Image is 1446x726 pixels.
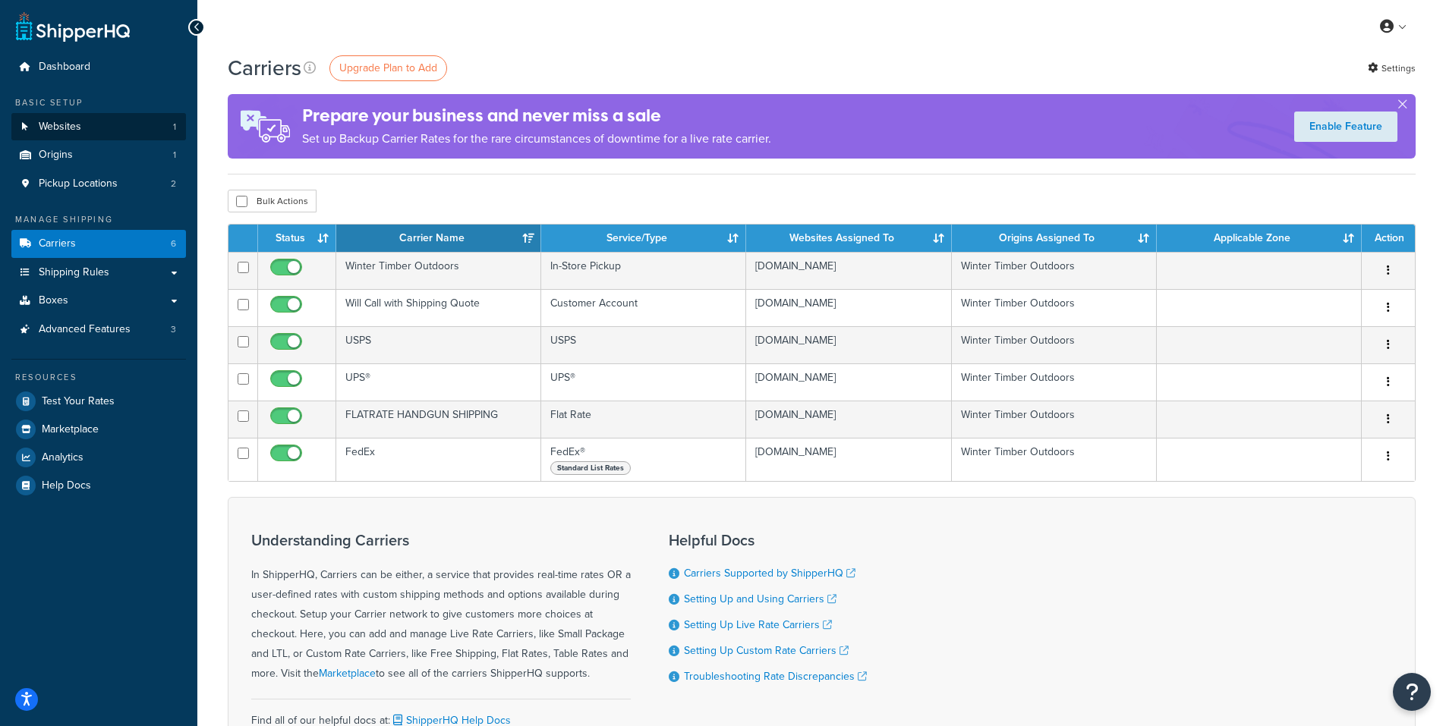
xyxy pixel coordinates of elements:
[1362,225,1415,252] th: Action
[228,53,301,83] h1: Carriers
[228,190,317,212] button: Bulk Actions
[336,363,541,401] td: UPS®
[336,326,541,363] td: USPS
[746,326,951,363] td: [DOMAIN_NAME]
[251,532,631,684] div: In ShipperHQ, Carriers can be either, a service that provides real-time rates OR a user-defined r...
[541,252,746,289] td: In-Store Pickup
[16,11,130,42] a: ShipperHQ Home
[11,141,186,169] li: Origins
[952,438,1157,481] td: Winter Timber Outdoors
[39,294,68,307] span: Boxes
[541,289,746,326] td: Customer Account
[541,438,746,481] td: FedEx®
[541,401,746,438] td: Flat Rate
[952,252,1157,289] td: Winter Timber Outdoors
[11,170,186,198] li: Pickup Locations
[746,438,951,481] td: [DOMAIN_NAME]
[228,94,302,159] img: ad-rules-rateshop-fe6ec290ccb7230408bd80ed9643f0289d75e0ffd9eb532fc0e269fcd187b520.png
[541,326,746,363] td: USPS
[319,665,376,681] a: Marketplace
[171,237,176,250] span: 6
[11,371,186,384] div: Resources
[684,565,855,581] a: Carriers Supported by ShipperHQ
[684,668,867,684] a: Troubleshooting Rate Discrepancies
[11,96,186,109] div: Basic Setup
[952,289,1157,326] td: Winter Timber Outdoors
[746,401,951,438] td: [DOMAIN_NAME]
[11,444,186,471] a: Analytics
[669,532,867,548] h3: Helpful Docs
[11,141,186,169] a: Origins 1
[42,451,83,464] span: Analytics
[302,128,771,149] p: Set up Backup Carrier Rates for the rare circumstances of downtime for a live rate carrier.
[39,121,81,134] span: Websites
[336,438,541,481] td: FedEx
[329,55,447,81] a: Upgrade Plan to Add
[39,149,73,162] span: Origins
[339,60,437,76] span: Upgrade Plan to Add
[11,113,186,141] a: Websites 1
[541,363,746,401] td: UPS®
[1157,225,1362,252] th: Applicable Zone: activate to sort column ascending
[11,213,186,226] div: Manage Shipping
[171,323,176,336] span: 3
[952,401,1157,438] td: Winter Timber Outdoors
[684,591,836,607] a: Setting Up and Using Carriers
[336,401,541,438] td: FLATRATE HANDGUN SHIPPING
[251,532,631,548] h3: Understanding Carriers
[39,323,131,336] span: Advanced Features
[746,252,951,289] td: [DOMAIN_NAME]
[42,479,91,492] span: Help Docs
[11,170,186,198] a: Pickup Locations 2
[42,395,115,408] span: Test Your Rates
[39,266,109,279] span: Shipping Rules
[42,423,99,436] span: Marketplace
[952,363,1157,401] td: Winter Timber Outdoors
[1368,58,1416,79] a: Settings
[541,225,746,252] th: Service/Type: activate to sort column ascending
[11,316,186,344] li: Advanced Features
[11,113,186,141] li: Websites
[39,178,118,190] span: Pickup Locations
[258,225,336,252] th: Status: activate to sort column ascending
[684,617,832,633] a: Setting Up Live Rate Carriers
[1294,112,1397,142] a: Enable Feature
[746,225,951,252] th: Websites Assigned To: activate to sort column ascending
[171,178,176,190] span: 2
[11,230,186,258] a: Carriers 6
[11,53,186,81] a: Dashboard
[1393,673,1431,711] button: Open Resource Center
[11,316,186,344] a: Advanced Features 3
[746,363,951,401] td: [DOMAIN_NAME]
[39,237,76,250] span: Carriers
[11,388,186,415] a: Test Your Rates
[39,61,90,74] span: Dashboard
[11,287,186,315] a: Boxes
[11,472,186,499] a: Help Docs
[11,416,186,443] a: Marketplace
[302,103,771,128] h4: Prepare your business and never miss a sale
[336,225,541,252] th: Carrier Name: activate to sort column ascending
[336,289,541,326] td: Will Call with Shipping Quote
[11,230,186,258] li: Carriers
[11,259,186,287] a: Shipping Rules
[952,225,1157,252] th: Origins Assigned To: activate to sort column ascending
[952,326,1157,363] td: Winter Timber Outdoors
[173,121,176,134] span: 1
[336,252,541,289] td: Winter Timber Outdoors
[173,149,176,162] span: 1
[550,461,631,475] span: Standard List Rates
[684,643,849,658] a: Setting Up Custom Rate Carriers
[746,289,951,326] td: [DOMAIN_NAME]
